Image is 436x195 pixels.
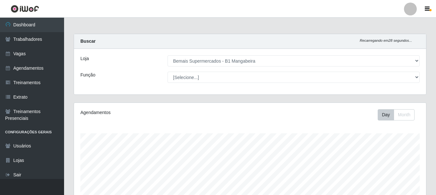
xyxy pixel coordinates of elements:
[378,109,415,120] div: First group
[80,72,95,78] label: Função
[80,39,95,44] strong: Buscar
[360,39,412,42] i: Recarregando em 28 segundos...
[11,5,39,13] img: CoreUI Logo
[378,109,394,120] button: Day
[394,109,415,120] button: Month
[80,109,216,116] div: Agendamentos
[378,109,420,120] div: Toolbar with button groups
[80,55,89,62] label: Loja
